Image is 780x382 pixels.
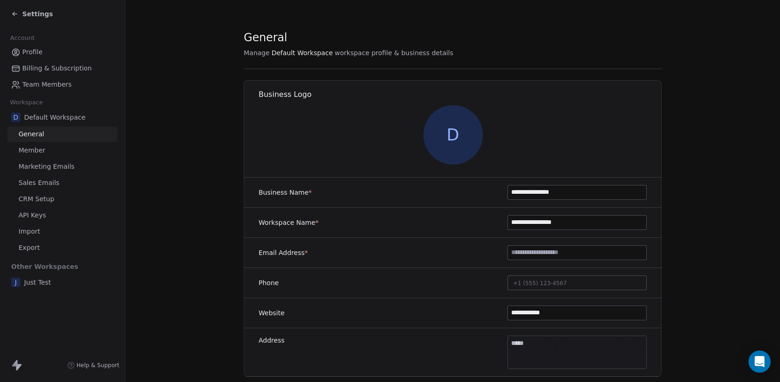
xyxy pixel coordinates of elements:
h1: Business Logo [259,89,662,100]
label: Phone [259,278,279,287]
a: Settings [11,9,53,19]
a: CRM Setup [7,191,117,207]
label: Business Name [259,188,312,197]
label: Email Address [259,248,308,257]
div: Open Intercom Messenger [748,350,771,373]
a: API Keys [7,208,117,223]
span: Just Test [24,278,51,287]
label: Address [259,336,285,345]
a: Profile [7,45,117,60]
span: Account [6,31,39,45]
span: Workspace [6,95,47,109]
span: workspace profile & business details [335,48,454,57]
a: General [7,127,117,142]
a: Team Members [7,77,117,92]
span: Help & Support [77,362,119,369]
span: API Keys [19,210,46,220]
span: Manage [244,48,270,57]
span: +1 (555) 123-4567 [513,280,567,286]
span: CRM Setup [19,194,54,204]
span: J [11,278,20,287]
span: Marketing Emails [19,162,74,172]
span: General [19,129,44,139]
a: Marketing Emails [7,159,117,174]
span: D [11,113,20,122]
a: Member [7,143,117,158]
label: Workspace Name [259,218,318,227]
button: +1 (555) 123-4567 [507,275,647,290]
span: D [423,105,483,165]
a: Import [7,224,117,239]
span: Default Workspace [24,113,85,122]
span: Billing & Subscription [22,64,92,73]
span: Default Workspace [272,48,333,57]
span: Team Members [22,80,71,89]
span: Other Workspaces [7,259,82,274]
a: Export [7,240,117,255]
span: Settings [22,9,53,19]
span: Profile [22,47,43,57]
span: Import [19,227,40,236]
span: Export [19,243,40,253]
span: Member [19,146,45,155]
label: Website [259,308,285,318]
a: Help & Support [67,362,119,369]
span: Sales Emails [19,178,59,188]
a: Sales Emails [7,175,117,191]
span: General [244,31,287,45]
a: Billing & Subscription [7,61,117,76]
